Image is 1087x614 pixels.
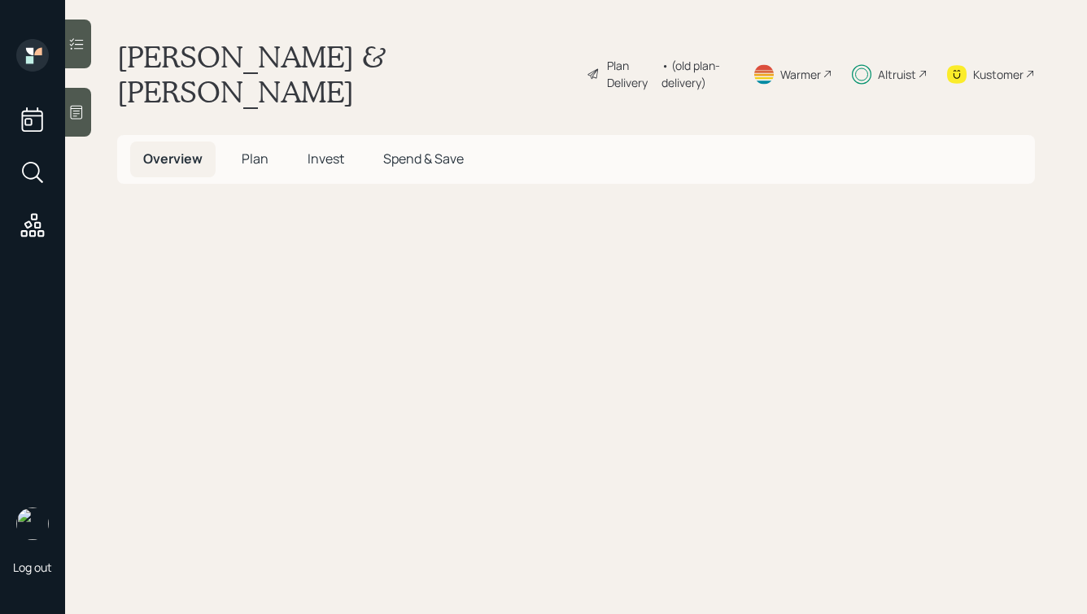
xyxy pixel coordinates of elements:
[383,150,464,168] span: Spend & Save
[661,57,733,91] div: • (old plan-delivery)
[607,57,653,91] div: Plan Delivery
[117,39,574,109] h1: [PERSON_NAME] & [PERSON_NAME]
[143,150,203,168] span: Overview
[16,507,49,540] img: hunter_neumayer.jpg
[780,66,821,83] div: Warmer
[878,66,916,83] div: Altruist
[973,66,1024,83] div: Kustomer
[308,150,344,168] span: Invest
[13,560,52,575] div: Log out
[242,150,268,168] span: Plan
